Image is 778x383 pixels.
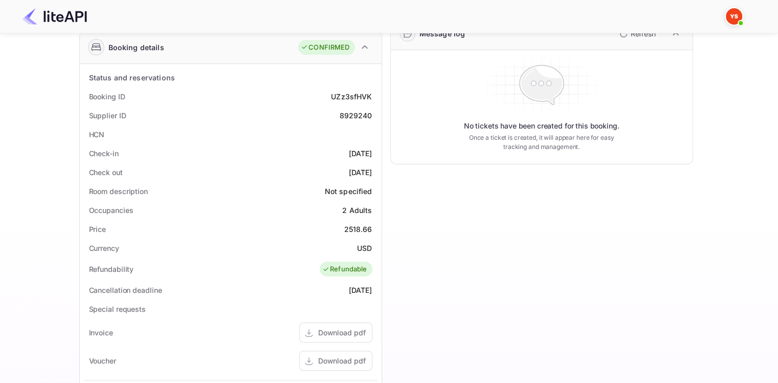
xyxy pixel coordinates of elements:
[464,121,619,131] p: No tickets have been created for this booking.
[89,91,125,102] div: Booking ID
[89,167,123,178] div: Check out
[89,186,148,197] div: Room description
[89,205,134,216] div: Occupancies
[318,327,366,338] div: Download pdf
[89,327,113,338] div: Invoice
[318,355,366,366] div: Download pdf
[461,133,623,152] p: Once a ticket is created, it will appear here for easy tracking and management.
[349,167,372,178] div: [DATE]
[342,205,372,216] div: 2 Adults
[89,304,146,314] div: Special requests
[631,28,656,39] p: Refresh
[89,224,106,235] div: Price
[357,243,372,253] div: USD
[89,355,116,366] div: Voucher
[331,91,372,102] div: UZz3sfHVK
[349,285,372,295] div: [DATE]
[108,42,164,53] div: Booking details
[419,28,465,39] div: Message log
[613,26,660,42] button: Refresh
[325,186,372,197] div: Not specified
[89,264,134,274] div: Refundability
[89,110,126,121] div: Supplier ID
[23,8,87,25] img: LiteAPI Logo
[89,243,119,253] div: Currency
[89,148,119,159] div: Check-in
[322,264,367,274] div: Refundable
[89,129,105,140] div: HCN
[89,285,162,295] div: Cancellation deadline
[89,72,175,83] div: Status and reservations
[339,110,372,121] div: 8929240
[349,148,372,159] div: [DATE]
[726,8,742,25] img: Yandex Support
[344,224,372,235] div: 2518.66
[301,42,349,53] div: CONFIRMED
